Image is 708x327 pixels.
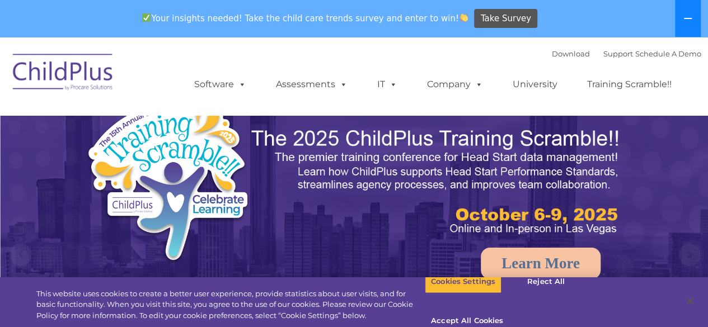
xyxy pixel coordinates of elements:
[481,248,601,279] a: Learn More
[183,73,257,96] a: Software
[36,288,425,321] div: This website uses cookies to create a better user experience, provide statistics about user visit...
[156,120,203,128] span: Phone number
[142,13,151,22] img: ✅
[481,9,531,29] span: Take Survey
[678,289,702,314] button: Close
[474,9,537,29] a: Take Survey
[156,74,190,82] span: Last name
[416,73,494,96] a: Company
[138,7,473,29] span: Your insights needed! Take the child care trends survey and enter to win!
[425,270,501,293] button: Cookies Settings
[576,73,683,96] a: Training Scramble!!
[501,73,569,96] a: University
[265,73,359,96] a: Assessments
[635,49,701,58] a: Schedule A Demo
[7,46,119,102] img: ChildPlus by Procare Solutions
[366,73,409,96] a: IT
[511,270,581,293] button: Reject All
[552,49,701,58] font: |
[552,49,590,58] a: Download
[603,49,633,58] a: Support
[460,13,468,22] img: 👏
